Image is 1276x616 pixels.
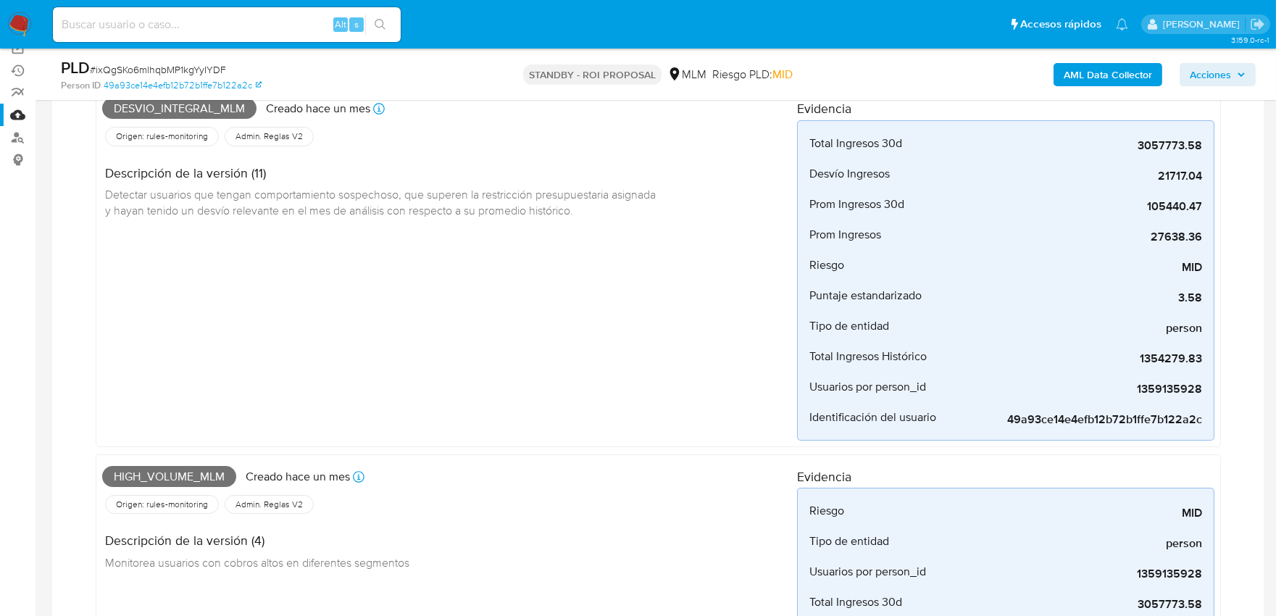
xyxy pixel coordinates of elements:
span: Admin. Reglas V2 [234,130,304,142]
b: Person ID [61,79,101,92]
span: MID [772,66,793,83]
span: Monitorea usuarios con cobros altos en diferentes segmentos [105,554,409,570]
span: Desvio_integral_mlm [102,98,257,120]
button: Acciones [1180,63,1256,86]
span: Accesos rápidos [1020,17,1101,32]
a: Notificaciones [1116,18,1128,30]
span: Admin. Reglas V2 [234,499,304,510]
span: # ixQgSKo6mlhqbMP1kgYyIYDF [90,62,226,77]
span: Acciones [1190,63,1231,86]
p: Creado hace un mes [246,469,350,485]
span: High_volume_mlm [102,466,236,488]
p: STANDBY - ROI PROPOSAL [523,64,662,85]
span: 3.159.0-rc-1 [1231,34,1269,46]
a: 49a93ce14e4efb12b72b1ffe7b122a2c [104,79,262,92]
b: PLD [61,56,90,79]
span: Detectar usuarios que tengan comportamiento sospechoso, que superen la restricción presupuestaria... [105,186,659,218]
a: Salir [1250,17,1265,32]
span: Riesgo PLD: [712,67,793,83]
button: AML Data Collector [1054,63,1162,86]
span: Origen: rules-monitoring [114,130,209,142]
input: Buscar usuario o caso... [53,15,401,34]
span: Origen: rules-monitoring [114,499,209,510]
h4: Descripción de la versión (11) [105,165,659,181]
div: MLM [667,67,706,83]
b: AML Data Collector [1064,63,1152,86]
p: Creado hace un mes [266,101,370,117]
span: Alt [335,17,346,31]
p: sandra.chabay@mercadolibre.com [1163,17,1245,31]
h4: Descripción de la versión (4) [105,533,409,549]
span: s [354,17,359,31]
button: search-icon [365,14,395,35]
